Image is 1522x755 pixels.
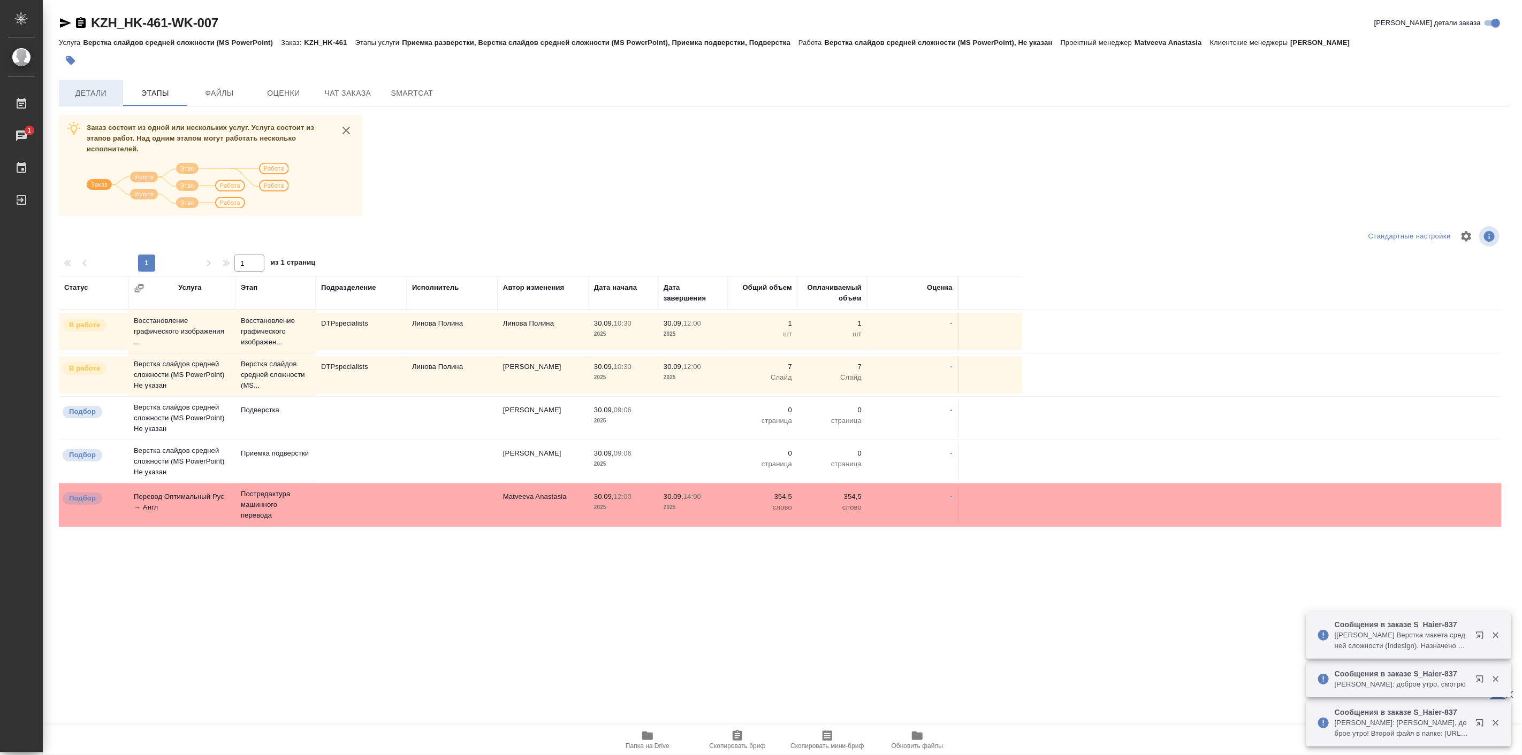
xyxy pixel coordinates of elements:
[1374,18,1481,28] span: [PERSON_NAME] детали заказа
[69,320,100,330] p: В работе
[1335,679,1468,690] p: [PERSON_NAME]: доброе утро, смотрю
[64,282,88,293] div: Статус
[74,17,87,29] button: Скопировать ссылку
[355,38,402,47] p: Этапы услуги
[614,449,631,457] p: 09:06
[798,38,825,47] p: Работа
[782,725,872,755] button: Скопировать мини-бриф
[803,329,862,340] p: шт
[594,406,614,414] p: 30.09,
[664,502,722,513] p: 2025
[91,16,218,30] a: KZH_HK-461-WK-007
[950,319,953,327] a: -
[803,282,862,304] div: Оплачиваемый объем
[69,493,96,504] p: Подбор
[241,282,257,293] div: Этап
[1290,38,1358,47] p: [PERSON_NAME]
[1135,38,1210,47] p: Matveeva Anastasia
[316,356,407,394] td: DTPspecialists
[594,449,614,457] p: 30.09,
[130,87,181,100] span: Этапы
[1061,38,1135,47] p: Проектный менеджер
[733,405,792,415] p: 0
[803,459,862,469] p: страница
[733,491,792,502] p: 354,5
[733,459,792,469] p: страница
[407,356,498,394] td: Линова Полина
[1335,707,1468,718] p: Сообщения в заказе S_Haier-837
[1469,625,1495,650] button: Открыть в новой вкладке
[241,315,310,348] p: Восстановление графического изображен...
[692,725,782,755] button: Скопировать бриф
[594,329,653,340] p: 2025
[950,406,953,414] a: -
[709,742,765,750] span: Скопировать бриф
[594,372,653,383] p: 2025
[83,38,281,47] p: Верстка слайдов средней сложности (MS PowerPoint)
[733,318,792,329] p: 1
[614,363,631,371] p: 10:30
[733,361,792,372] p: 7
[3,122,40,149] a: 1
[664,372,722,383] p: 2025
[128,397,235,440] td: Верстка слайдов средней сложности (MS PowerPoint) Не указан
[1469,712,1495,738] button: Открыть в новой вкладке
[69,450,96,460] p: Подбор
[503,282,564,293] div: Автор изменения
[1335,718,1468,739] p: [PERSON_NAME]: [PERSON_NAME], доброе утро! Второй файл в папке: [URL][DOMAIN_NAME]
[803,361,862,372] p: 7
[322,87,374,100] span: Чат заказа
[803,372,862,383] p: Слайд
[950,363,953,371] a: -
[892,742,943,750] span: Обновить файлы
[304,38,355,47] p: KZH_HK-461
[683,492,701,500] p: 14:00
[803,448,862,459] p: 0
[683,319,701,327] p: 12:00
[402,38,798,47] p: Приемка разверстки, Верстка слайдов средней сложности (MS PowerPoint), Приемка подверстки, Подвер...
[498,486,589,523] td: Matveeva Anastasia
[21,125,37,136] span: 1
[950,492,953,500] a: -
[664,282,722,304] div: Дата завершения
[733,502,792,513] p: слово
[498,443,589,480] td: [PERSON_NAME]
[664,363,683,371] p: 30.09,
[594,319,614,327] p: 30.09,
[733,415,792,426] p: страница
[803,415,862,426] p: страница
[1485,718,1506,728] button: Закрыть
[69,363,100,374] p: В работе
[594,363,614,371] p: 30.09,
[614,319,631,327] p: 10:30
[87,124,314,153] span: Заказ состоит из одной или нескольких услуг. Услуга состоит из этапов работ. Над одним этапом мог...
[128,353,235,396] td: Верстка слайдов средней сложности (MS PowerPoint) Не указан
[498,313,589,350] td: Линова Полина
[178,282,201,293] div: Услуга
[1335,630,1468,651] p: [[PERSON_NAME] Верстка макета средней сложности (Indesign). Назначено подразделение "DTPspecialists"
[59,49,82,72] button: Добавить тэг
[271,256,316,272] span: из 1 страниц
[407,313,498,350] td: Линова Полина
[790,742,864,750] span: Скопировать мини-бриф
[386,87,438,100] span: SmartCat
[1453,224,1479,249] span: Настроить таблицу
[594,459,653,469] p: 2025
[241,359,310,391] p: Верстка слайдов средней сложности (MS...
[241,448,310,459] p: Приемка подверстки
[128,440,235,483] td: Верстка слайдов средней сложности (MS PowerPoint) Не указан
[69,406,96,417] p: Подбор
[1366,228,1453,245] div: split button
[664,319,683,327] p: 30.09,
[316,313,407,350] td: DTPspecialists
[594,415,653,426] p: 2025
[281,38,304,47] p: Заказ:
[1485,674,1506,684] button: Закрыть
[412,282,459,293] div: Исполнитель
[872,725,962,755] button: Обновить файлы
[241,489,310,521] p: Постредактура машинного перевода
[927,282,953,293] div: Оценка
[950,449,953,457] a: -
[664,329,722,340] p: 2025
[128,486,235,523] td: Перевод Оптимальный Рус → Англ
